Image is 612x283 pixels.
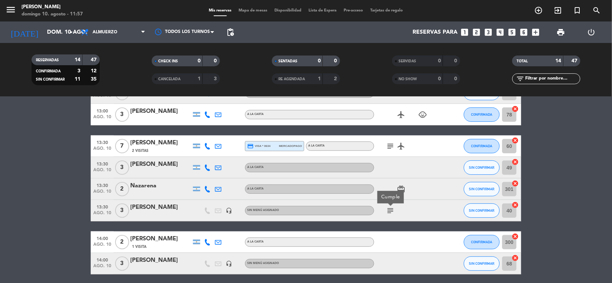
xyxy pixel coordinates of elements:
[512,180,519,187] i: cancel
[91,68,98,73] strong: 12
[496,28,505,37] i: looks_4
[469,187,495,191] span: SIN CONFIRMAR
[460,28,470,37] i: looks_one
[512,137,519,144] i: cancel
[455,58,459,63] strong: 0
[93,115,111,123] span: ago. 10
[130,203,191,212] div: [PERSON_NAME]
[519,28,529,37] i: looks_6
[455,76,459,81] strong: 0
[132,148,149,154] span: 2 Visitas
[206,9,235,13] span: Mis reservas
[484,28,493,37] i: looks_3
[198,76,201,81] strong: 1
[464,203,500,218] button: SIN CONFIRMAR
[438,76,441,81] strong: 0
[130,160,191,169] div: [PERSON_NAME]
[93,138,111,146] span: 13:30
[472,28,481,37] i: looks_two
[22,11,83,18] div: domingo 10. agosto - 11:57
[464,256,500,271] button: SIN CONFIRMAR
[318,58,321,63] strong: 0
[381,193,400,201] div: Cumple
[93,146,111,154] span: ago. 10
[247,166,264,169] span: A LA CARTA
[318,76,321,81] strong: 1
[471,144,493,148] span: CONFIRMADA
[512,158,519,166] i: cancel
[512,105,519,112] i: cancel
[464,160,500,175] button: SIN CONFIRMAR
[418,110,427,119] i: child_care
[399,59,416,63] span: SERVIDAS
[471,240,493,244] span: CONFIRMADA
[115,107,129,122] span: 3
[226,207,232,214] i: headset_mic
[517,59,528,63] span: TOTAL
[93,168,111,176] span: ago. 10
[397,110,405,119] i: airplanemode_active
[340,9,367,13] span: Pre-acceso
[115,235,129,249] span: 2
[93,211,111,219] span: ago. 10
[5,4,16,15] i: menu
[130,234,191,244] div: [PERSON_NAME]
[158,77,180,81] span: CANCELADA
[36,69,61,73] span: CONFIRMADA
[576,21,607,43] div: LOG OUT
[214,58,218,63] strong: 0
[397,142,405,150] i: airplanemode_active
[115,182,129,196] span: 2
[247,143,254,149] i: credit_card
[214,76,218,81] strong: 3
[132,244,146,250] span: 1 Visita
[247,262,279,265] span: Sin menú asignado
[469,262,495,265] span: SIN CONFIRMAR
[247,113,264,116] span: A LA CARTA
[279,144,302,148] span: mercadopago
[247,240,264,243] span: A LA CARTA
[130,107,191,116] div: [PERSON_NAME]
[93,189,111,197] span: ago. 10
[516,75,524,83] i: filter_list
[75,77,80,82] strong: 11
[93,159,111,168] span: 13:30
[573,6,582,15] i: turned_in_not
[399,77,417,81] span: NO SHOW
[93,30,117,35] span: Almuerzo
[367,9,407,13] span: Tarjetas de regalo
[471,112,493,116] span: CONFIRMADA
[5,24,43,40] i: [DATE]
[115,203,129,218] span: 3
[93,264,111,272] span: ago. 10
[524,75,580,83] input: Filtrar por nombre...
[115,139,129,153] span: 7
[198,58,201,63] strong: 0
[271,9,305,13] span: Disponibilidad
[308,144,325,147] span: A LA CARTA
[247,209,279,212] span: Sin menú asignado
[130,256,191,265] div: [PERSON_NAME]
[226,28,235,37] span: pending_actions
[235,9,271,13] span: Mapa de mesas
[469,166,495,169] span: SIN CONFIRMAR
[512,254,519,262] i: cancel
[413,29,458,36] span: Reservas para
[512,201,519,208] i: cancel
[464,235,500,249] button: CONFIRMADA
[158,59,178,63] span: CHECK INS
[278,77,305,81] span: RE AGENDADA
[75,57,80,62] strong: 14
[115,256,129,271] span: 3
[556,28,565,37] span: print
[93,234,111,242] span: 14:00
[130,181,191,191] div: Nazarena
[93,242,111,250] span: ago. 10
[93,181,111,189] span: 13:30
[464,182,500,196] button: SIN CONFIRMAR
[93,93,111,101] span: ago. 10
[464,107,500,122] button: CONFIRMADA
[36,78,65,81] span: SIN CONFIRMAR
[247,187,264,190] span: A LA CARTA
[397,185,405,193] i: card_giftcard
